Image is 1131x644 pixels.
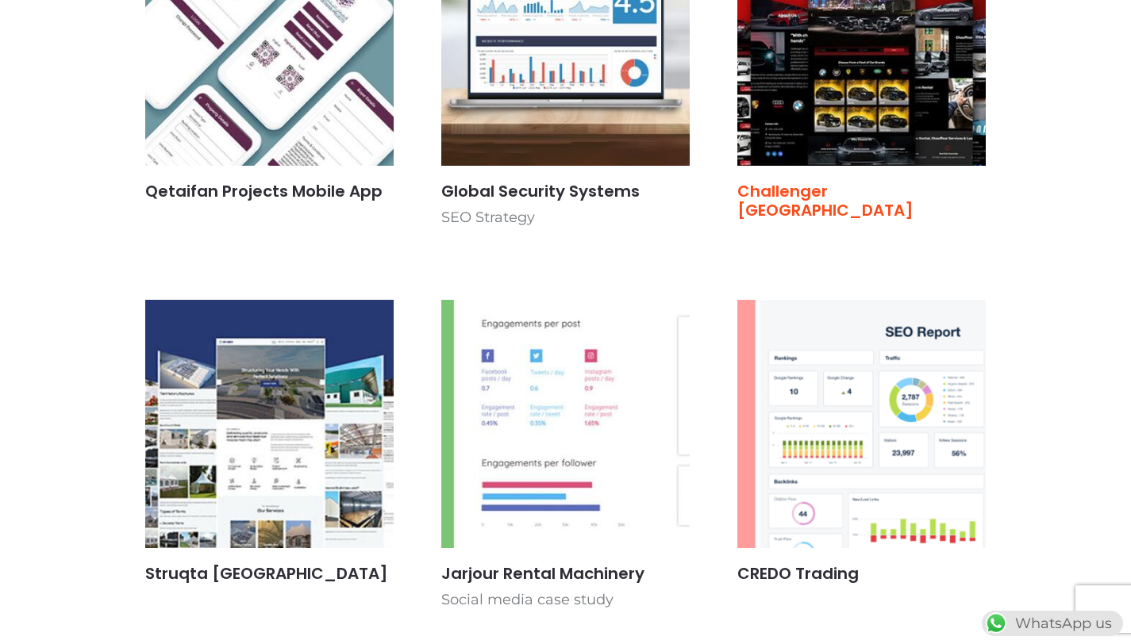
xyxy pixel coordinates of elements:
[145,180,383,202] a: Qetaifan Projects Mobile App
[982,615,1123,632] a: WhatsAppWhatsApp us
[441,180,640,202] a: Global Security Systems
[983,611,1009,636] img: WhatsApp
[737,562,859,585] a: CREDO Trading
[145,562,388,585] a: Struqta [GEOGRAPHIC_DATA]
[441,206,690,228] p: SEO Strategy
[982,611,1123,636] div: WhatsApp us
[441,588,690,611] p: Social media case study
[737,180,914,221] a: Challenger [GEOGRAPHIC_DATA]
[441,562,644,585] a: Jarjour Rental Machinery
